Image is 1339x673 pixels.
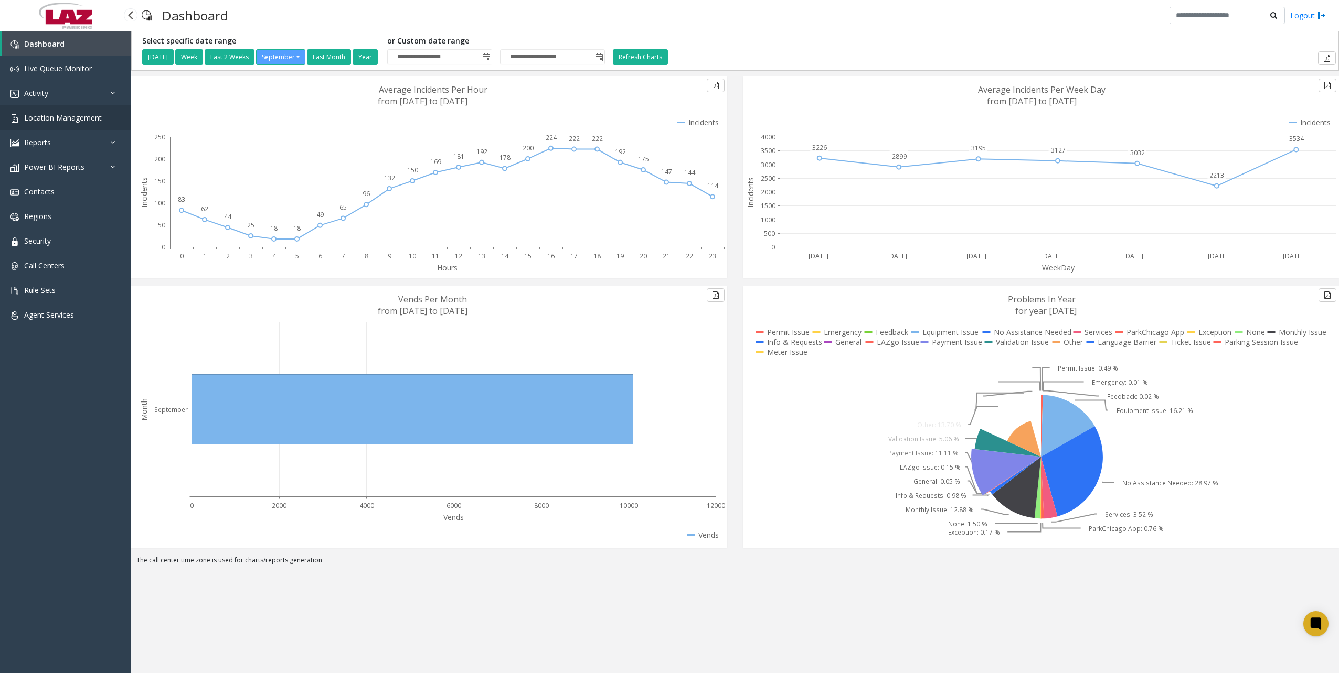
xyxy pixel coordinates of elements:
text: 0 [180,252,184,260]
text: WeekDay [1042,263,1075,273]
text: 96 [363,189,370,198]
button: Export to pdf [1319,288,1336,302]
text: 1 [203,252,207,260]
button: Last 2 Weeks [205,49,254,65]
text: 13 [478,252,485,260]
text: Incidents [746,177,756,208]
img: logout [1317,10,1326,21]
a: Dashboard [2,31,131,56]
text: No Assistance Needed: 28.97 % [1122,479,1218,487]
span: Toggle popup [480,50,492,64]
text: 9 [388,252,391,260]
text: Vends Per Month [398,294,467,305]
img: 'icon' [10,90,19,98]
text: 181 [453,152,464,161]
span: Dashboard [24,39,65,49]
text: 175 [638,155,649,164]
text: None: 1.50 % [948,519,987,528]
text: Permit Issue: 0.49 % [1058,364,1118,373]
text: 132 [384,173,395,182]
text: [DATE] [887,252,907,260]
span: Security [24,236,51,246]
text: General: 0.05 % [913,477,960,486]
text: 49 [316,210,324,219]
text: 200 [523,144,534,153]
text: 100 [154,199,165,208]
button: Export to pdf [707,288,725,302]
text: 5 [295,252,299,260]
text: 3 [249,252,253,260]
text: [DATE] [966,252,986,260]
img: 'icon' [10,311,19,320]
button: Export to pdf [1318,51,1336,65]
text: 4000 [359,501,374,510]
text: from [DATE] to [DATE] [378,95,467,107]
text: 200 [154,155,165,164]
text: Hours [437,263,458,273]
h3: Dashboard [157,3,233,28]
text: Vends [443,512,464,522]
text: Incidents [139,177,149,208]
text: Month [139,398,149,421]
text: Validation Issue: 5.06 % [888,435,959,443]
text: 3534 [1289,134,1304,143]
text: 8000 [534,501,549,510]
text: 3500 [761,146,775,155]
text: 11 [432,252,439,260]
text: 147 [661,167,672,176]
text: 2213 [1209,171,1224,180]
button: Refresh Charts [613,49,668,65]
text: 2000 [272,501,286,510]
text: 2 [226,252,230,260]
span: Live Queue Monitor [24,63,92,73]
text: 12000 [707,501,725,510]
button: Week [175,49,203,65]
text: Emergency: 0.01 % [1092,378,1148,387]
button: Export to pdf [1319,79,1336,92]
text: 2899 [892,152,907,161]
span: Activity [24,88,48,98]
img: 'icon' [10,188,19,197]
text: 10000 [620,501,638,510]
text: Monthly Issue: 12.88 % [906,505,974,514]
text: Info & Requests: 0.98 % [896,491,966,500]
text: Other: 13.70 % [917,420,961,429]
span: Location Management [24,113,102,123]
button: Export to pdf [707,79,725,92]
text: 25 [247,221,254,230]
text: Services: 3.52 % [1105,510,1153,519]
text: Payment Issue: 11.11 % [888,449,959,458]
span: Reports [24,137,51,147]
text: 1000 [761,215,775,224]
img: 'icon' [10,164,19,172]
text: 7 [342,252,345,260]
text: 17 [570,252,578,260]
text: 18 [593,252,601,260]
text: [DATE] [1208,252,1228,260]
img: 'icon' [10,287,19,295]
text: 65 [339,203,347,212]
text: 83 [178,195,185,204]
text: LAZgo Issue: 0.15 % [900,463,961,472]
text: 178 [500,153,511,162]
text: Average Incidents Per Hour [379,84,487,95]
span: Toggle popup [593,50,604,64]
text: 6000 [447,501,461,510]
text: 21 [663,252,670,260]
text: 192 [476,147,487,156]
img: 'icon' [10,237,19,246]
text: Problems In Year [1008,294,1076,305]
text: 3127 [1051,146,1066,155]
text: Average Incidents Per Week Day [978,84,1106,95]
div: The call center time zone is used for charts/reports generation [131,556,1339,570]
text: 3226 [812,143,827,152]
text: [DATE] [809,252,828,260]
h5: or Custom date range [387,37,605,46]
span: Agent Services [24,310,74,320]
text: 18 [293,224,301,233]
img: 'icon' [10,40,19,49]
text: 10 [409,252,416,260]
text: 12 [455,252,462,260]
text: 114 [707,181,719,190]
text: 6 [318,252,322,260]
